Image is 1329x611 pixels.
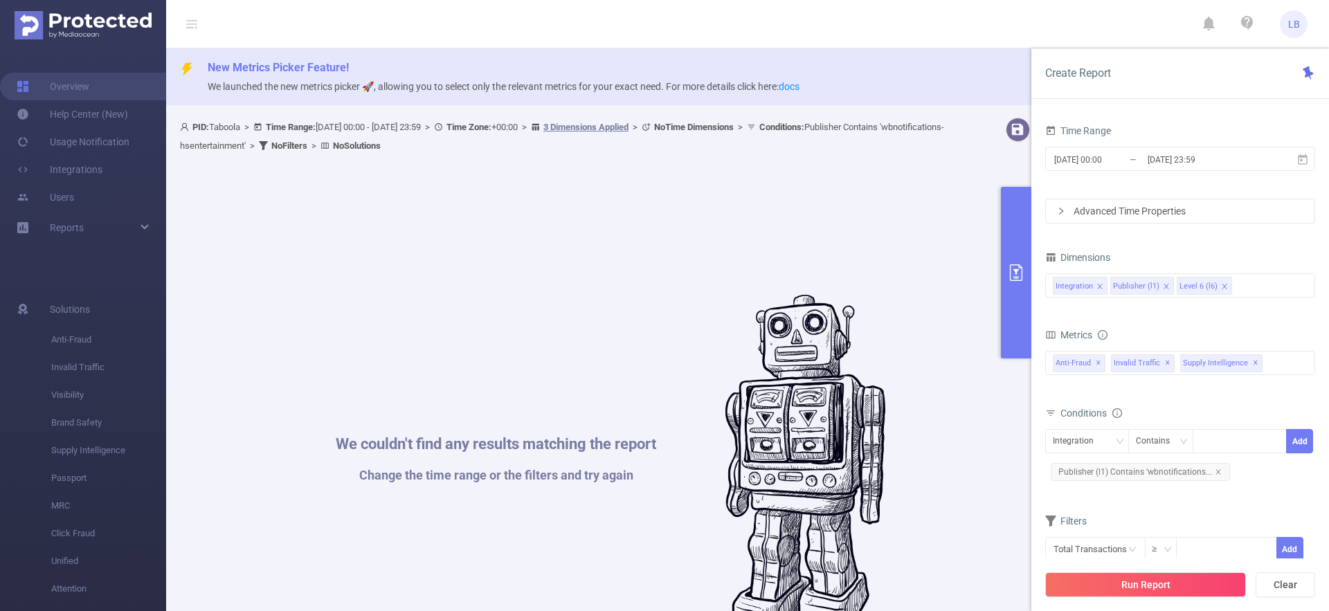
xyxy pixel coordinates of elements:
i: icon: down [1164,545,1172,555]
span: > [421,122,434,132]
i: icon: info-circle [1098,330,1107,340]
b: No Filters [271,140,307,151]
span: We launched the new metrics picker 🚀, allowing you to select only the relevant metrics for your e... [208,81,799,92]
span: MRC [51,492,166,520]
h1: We couldn't find any results matching the report [336,437,656,452]
span: Solutions [50,295,90,323]
i: icon: close [1096,283,1103,291]
span: Visibility [51,381,166,409]
span: ✕ [1253,355,1258,372]
button: Clear [1256,572,1315,597]
b: Time Zone: [446,122,491,132]
img: Protected Media [15,11,152,39]
span: Reports [50,222,84,233]
span: > [734,122,747,132]
b: No Time Dimensions [654,122,734,132]
span: > [629,122,642,132]
button: Add [1286,429,1313,453]
li: Level 6 (l6) [1177,277,1232,295]
span: Publisher (l1) Contains 'wbnotifications... [1051,463,1230,481]
b: PID: [192,122,209,132]
span: Anti-Fraud [51,326,166,354]
a: Usage Notification [17,128,129,156]
div: Integration [1053,430,1103,453]
span: Passport [51,464,166,492]
span: Invalid Traffic [51,354,166,381]
div: ≥ [1152,538,1166,560]
a: Help Center (New) [17,100,128,128]
span: > [518,122,531,132]
span: Supply Intelligence [1180,354,1263,372]
span: Invalid Traffic [1111,354,1175,372]
div: icon: rightAdvanced Time Properties [1046,199,1314,223]
span: Unified [51,547,166,575]
div: Contains [1136,430,1179,453]
li: Integration [1053,277,1107,295]
div: Publisher (l1) [1113,277,1159,295]
input: End date [1146,150,1258,169]
span: ✕ [1165,355,1170,372]
u: 3 Dimensions Applied [543,122,629,132]
a: Users [17,183,74,211]
span: Time Range [1045,125,1111,136]
span: Anti-Fraud [1053,354,1105,372]
span: Dimensions [1045,252,1110,263]
button: Add [1276,537,1303,561]
span: Click Fraud [51,520,166,547]
i: icon: close [1215,468,1222,475]
a: Reports [50,214,84,241]
span: Create Report [1045,66,1111,80]
i: icon: close [1163,283,1170,291]
h1: Change the time range or the filters and try again [336,469,656,482]
b: No Solutions [333,140,381,151]
div: Integration [1056,277,1093,295]
span: ✕ [1096,355,1101,372]
b: Time Range: [266,122,316,132]
span: Metrics [1045,329,1092,340]
span: Taboola [DATE] 00:00 - [DATE] 23:59 +00:00 [180,122,944,151]
span: Conditions [1060,408,1122,419]
input: Start date [1053,150,1165,169]
i: icon: down [1116,437,1124,447]
span: Attention [51,575,166,603]
b: Conditions : [759,122,804,132]
span: New Metrics Picker Feature! [208,61,349,74]
span: Filters [1045,516,1087,527]
button: Run Report [1045,572,1246,597]
li: Publisher (l1) [1110,277,1174,295]
i: icon: down [1179,437,1188,447]
span: > [240,122,253,132]
span: > [307,140,320,151]
span: Brand Safety [51,409,166,437]
a: Overview [17,73,89,100]
a: Integrations [17,156,102,183]
i: icon: right [1057,207,1065,215]
span: Supply Intelligence [51,437,166,464]
div: Level 6 (l6) [1179,277,1218,295]
i: icon: thunderbolt [180,62,194,76]
span: LB [1288,10,1300,38]
a: docs [779,81,799,92]
i: icon: user [180,122,192,131]
i: icon: info-circle [1112,408,1122,418]
span: > [246,140,259,151]
i: icon: close [1221,283,1228,291]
